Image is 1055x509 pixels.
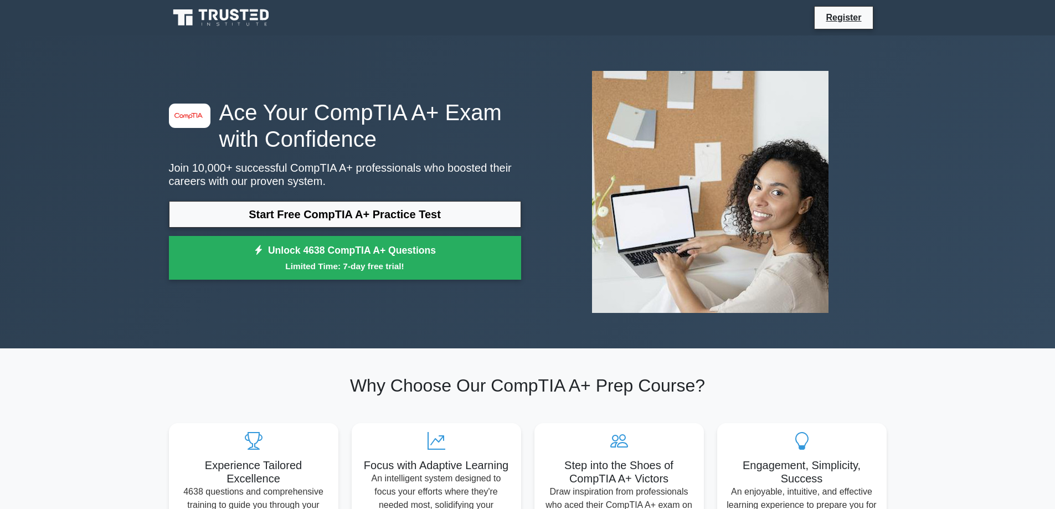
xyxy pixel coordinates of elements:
a: Unlock 4638 CompTIA A+ QuestionsLimited Time: 7-day free trial! [169,236,521,280]
h5: Step into the Shoes of CompTIA A+ Victors [543,459,695,485]
h5: Engagement, Simplicity, Success [726,459,878,485]
h5: Experience Tailored Excellence [178,459,330,485]
small: Limited Time: 7-day free trial! [183,260,507,273]
h2: Why Choose Our CompTIA A+ Prep Course? [169,375,887,396]
p: Join 10,000+ successful CompTIA A+ professionals who boosted their careers with our proven system. [169,161,521,188]
a: Start Free CompTIA A+ Practice Test [169,201,521,228]
a: Register [819,11,868,24]
h5: Focus with Adaptive Learning [361,459,512,472]
h1: Ace Your CompTIA A+ Exam with Confidence [169,99,521,152]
